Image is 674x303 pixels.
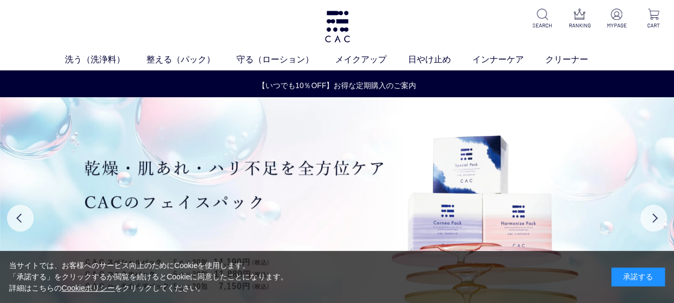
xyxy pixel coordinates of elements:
[568,21,591,30] p: RANKING
[408,53,472,66] a: 日やけ止め
[642,21,665,30] p: CART
[9,260,288,294] div: 当サイトでは、お客様へのサービス向上のためにCookieを使用します。 「承諾する」をクリックするか閲覧を続けるとCookieに同意したことになります。 詳細はこちらの をクリックしてください。
[605,21,628,30] p: MYPAGE
[62,284,115,292] a: Cookieポリシー
[531,21,554,30] p: SEARCH
[472,53,545,66] a: インナーケア
[335,53,408,66] a: メイクアップ
[531,9,554,30] a: SEARCH
[605,9,628,30] a: MYPAGE
[323,11,351,42] img: logo
[7,205,34,232] button: Previous
[65,53,146,66] a: 洗う（洗浄料）
[611,268,665,286] div: 承諾する
[545,53,610,66] a: クリーナー
[1,80,673,91] a: 【いつでも10％OFF】お得な定期購入のご案内
[146,53,236,66] a: 整える（パック）
[236,53,335,66] a: 守る（ローション）
[640,205,667,232] button: Next
[568,9,591,30] a: RANKING
[642,9,665,30] a: CART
